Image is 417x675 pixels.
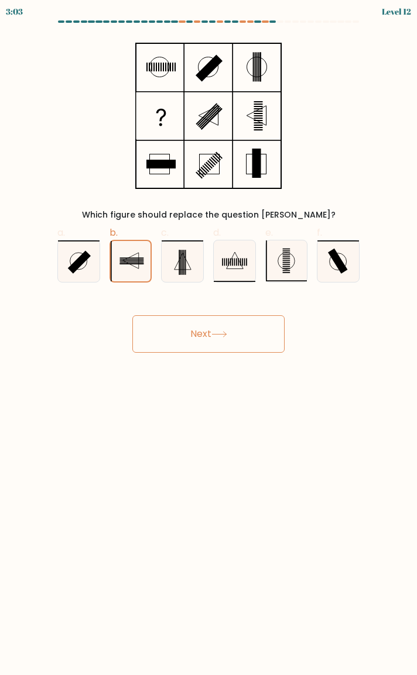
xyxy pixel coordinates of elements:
span: b. [110,226,118,239]
span: d. [213,226,221,239]
span: e. [265,226,273,239]
div: Which figure should replace the question [PERSON_NAME]? [55,209,362,221]
button: Next [132,315,285,353]
div: 3:03 [6,5,23,18]
span: f. [317,226,322,239]
span: a. [57,226,65,239]
span: c. [161,226,169,239]
div: Level 12 [382,5,411,18]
